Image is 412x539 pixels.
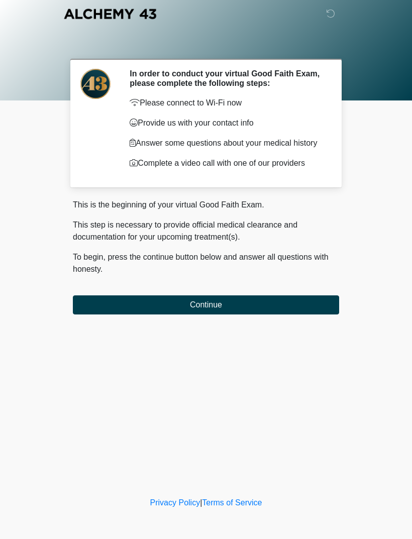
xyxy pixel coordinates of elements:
[130,137,324,149] p: Answer some questions about your medical history
[80,69,111,99] img: Agent Avatar
[150,498,200,507] a: Privacy Policy
[202,498,262,507] a: Terms of Service
[63,8,157,20] img: Alchemy 43 Logo
[130,117,324,129] p: Provide us with your contact info
[65,36,347,55] h1: ‎ ‎ ‎ ‎
[73,219,339,243] p: This step is necessary to provide official medical clearance and documentation for your upcoming ...
[73,199,339,211] p: This is the beginning of your virtual Good Faith Exam.
[200,498,202,507] a: |
[130,97,324,109] p: Please connect to Wi-Fi now
[130,69,324,88] h2: In order to conduct your virtual Good Faith Exam, please complete the following steps:
[130,157,324,169] p: Complete a video call with one of our providers
[73,295,339,314] button: Continue
[73,251,339,275] p: To begin, press the continue button below and answer all questions with honesty.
